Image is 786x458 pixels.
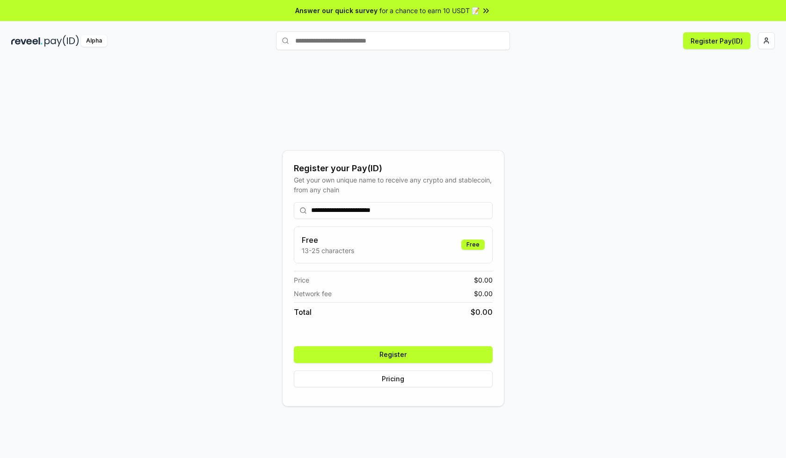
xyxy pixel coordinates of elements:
img: pay_id [44,35,79,47]
img: reveel_dark [11,35,43,47]
div: Alpha [81,35,107,47]
button: Register Pay(ID) [683,32,750,49]
span: Answer our quick survey [295,6,378,15]
span: $ 0.00 [471,306,493,318]
span: for a chance to earn 10 USDT 📝 [379,6,480,15]
h3: Free [302,234,354,246]
div: Register your Pay(ID) [294,162,493,175]
span: $ 0.00 [474,289,493,298]
div: Free [461,240,485,250]
span: $ 0.00 [474,275,493,285]
p: 13-25 characters [302,246,354,255]
div: Get your own unique name to receive any crypto and stablecoin, from any chain [294,175,493,195]
button: Pricing [294,371,493,387]
span: Network fee [294,289,332,298]
span: Price [294,275,309,285]
span: Total [294,306,312,318]
button: Register [294,346,493,363]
